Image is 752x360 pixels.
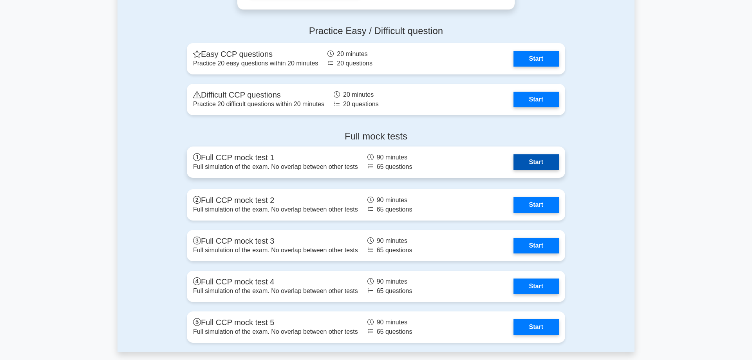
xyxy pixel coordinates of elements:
[187,25,565,37] h4: Practice Easy / Difficult question
[513,238,559,253] a: Start
[513,51,559,67] a: Start
[513,279,559,294] a: Start
[513,197,559,213] a: Start
[187,131,565,142] h4: Full mock tests
[513,92,559,107] a: Start
[513,319,559,335] a: Start
[513,154,559,170] a: Start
